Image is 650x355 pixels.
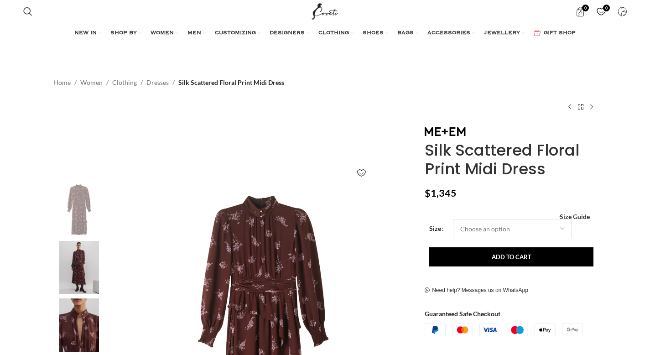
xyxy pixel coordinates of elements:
span: $ [425,187,431,199]
img: GiftBag [534,30,541,36]
img: Me and Em [425,127,466,136]
a: Search [19,2,37,21]
strong: Guaranteed Safe Checkout [425,310,500,318]
nav: Breadcrumb [53,78,284,88]
a: CUSTOMIZING [215,24,260,42]
a: CLOTHING [318,24,354,42]
span: SHOES [363,30,384,37]
bdi: 1,345 [425,187,457,199]
a: Dresses [146,78,169,88]
button: Add to cart [429,247,593,266]
span: WOMEN [151,30,174,37]
span: JEWELLERY [484,30,520,37]
div: Main navigation [19,24,632,42]
a: Women [80,78,103,88]
img: guaranteed-safe-checkout-bordered.j [425,324,583,336]
a: SHOP BY [110,24,141,42]
a: DESIGNERS [270,24,309,42]
a: 0 [592,2,610,21]
a: WOMEN [151,24,178,42]
span: 0 [582,5,589,11]
span: DESIGNERS [270,30,305,37]
a: Site logo [310,7,340,15]
span: CLOTHING [318,30,349,37]
span: NEW IN [74,30,97,37]
span: ACCESSORIES [427,30,470,37]
a: SHOES [363,24,388,42]
a: Home [53,78,71,88]
span: SHOP BY [110,30,137,37]
a: JEWELLERY [484,24,525,42]
a: ACCESSORIES [427,24,475,42]
a: Previous product [564,101,575,112]
img: Me and Em dresses [51,241,107,294]
a: BAGS [397,24,418,42]
a: Next product [586,101,597,112]
h1: Silk Scattered Floral Print Midi Dress [425,141,597,178]
div: My Wishlist [592,2,610,21]
a: GIFT SHOP [534,24,576,42]
img: Silk Scattered Floral Print Midi Dress [51,183,107,236]
a: Clothing [112,78,137,88]
a: Need help? Messages us on WhatsApp [425,287,528,294]
img: Me and Em collection [51,298,107,352]
a: 0 [571,2,589,21]
a: NEW IN [74,24,101,42]
span: GIFT SHOP [544,30,576,37]
span: CUSTOMIZING [215,30,256,37]
a: MEN [187,24,206,42]
span: Silk Scattered Floral Print Midi Dress [178,78,284,88]
span: MEN [187,30,201,37]
label: Size [429,224,444,234]
span: 0 [603,5,610,11]
span: BAGS [397,30,414,37]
